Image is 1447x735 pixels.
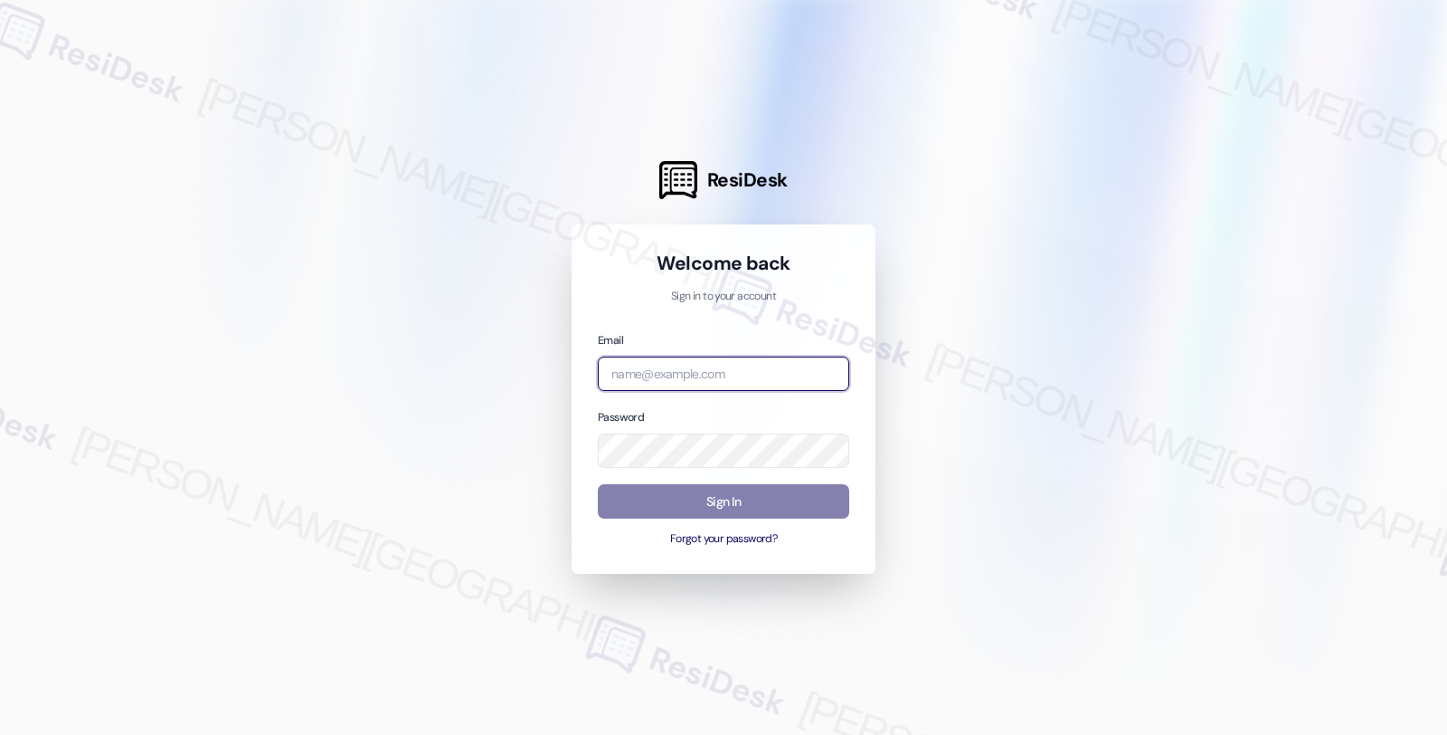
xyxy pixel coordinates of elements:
input: name@example.com [598,357,849,392]
button: Forgot your password? [598,531,849,548]
h1: Welcome back [598,251,849,276]
span: ResiDesk [707,167,788,193]
label: Password [598,410,644,425]
img: ResiDesk Logo [659,161,697,199]
button: Sign In [598,484,849,520]
p: Sign in to your account [598,289,849,305]
label: Email [598,333,623,348]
